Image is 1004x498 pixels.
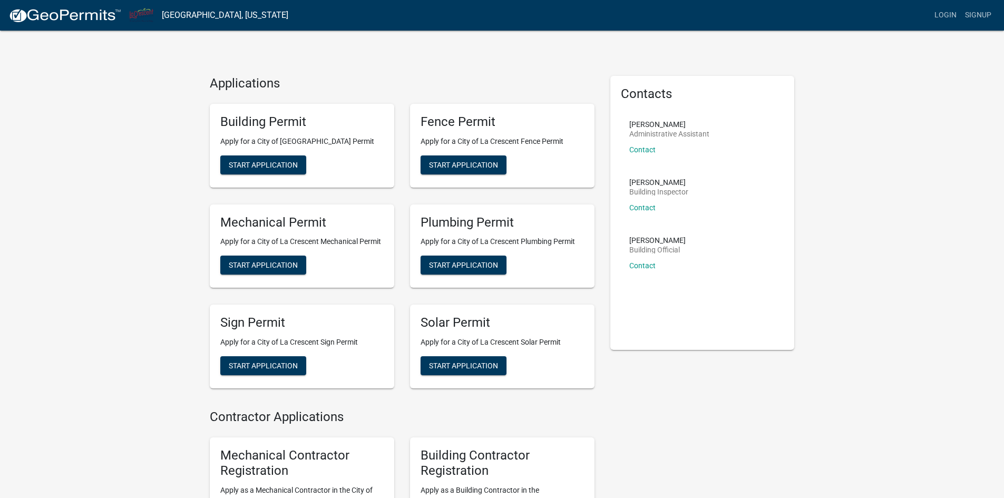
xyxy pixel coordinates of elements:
h5: Sign Permit [220,315,384,330]
h5: Mechanical Permit [220,215,384,230]
p: Apply for a City of La Crescent Fence Permit [421,136,584,147]
span: Start Application [229,160,298,169]
span: Start Application [429,261,498,269]
h4: Applications [210,76,594,91]
p: Apply for a City of [GEOGRAPHIC_DATA] Permit [220,136,384,147]
p: [PERSON_NAME] [629,237,686,244]
a: Contact [629,261,656,270]
h5: Plumbing Permit [421,215,584,230]
h5: Contacts [621,86,784,102]
a: Login [930,5,961,25]
p: Apply for a City of La Crescent Mechanical Permit [220,236,384,247]
span: Start Application [229,261,298,269]
button: Start Application [421,256,506,275]
a: Contact [629,203,656,212]
span: Start Application [429,160,498,169]
p: Administrative Assistant [629,130,709,138]
button: Start Application [220,356,306,375]
h4: Contractor Applications [210,409,594,425]
p: [PERSON_NAME] [629,121,709,128]
h5: Building Contractor Registration [421,448,584,479]
a: Signup [961,5,996,25]
span: Start Application [229,362,298,370]
button: Start Application [220,155,306,174]
h5: Building Permit [220,114,384,130]
p: Apply for a City of La Crescent Sign Permit [220,337,384,348]
p: Building Inspector [629,188,688,196]
a: Contact [629,145,656,154]
h5: Fence Permit [421,114,584,130]
h5: Solar Permit [421,315,584,330]
p: Building Official [629,246,686,253]
p: Apply for a City of La Crescent Solar Permit [421,337,584,348]
button: Start Application [421,155,506,174]
a: [GEOGRAPHIC_DATA], [US_STATE] [162,6,288,24]
h5: Mechanical Contractor Registration [220,448,384,479]
wm-workflow-list-section: Applications [210,76,594,397]
button: Start Application [421,356,506,375]
button: Start Application [220,256,306,275]
span: Start Application [429,362,498,370]
img: City of La Crescent, Minnesota [130,8,153,22]
p: Apply for a City of La Crescent Plumbing Permit [421,236,584,247]
p: [PERSON_NAME] [629,179,688,186]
